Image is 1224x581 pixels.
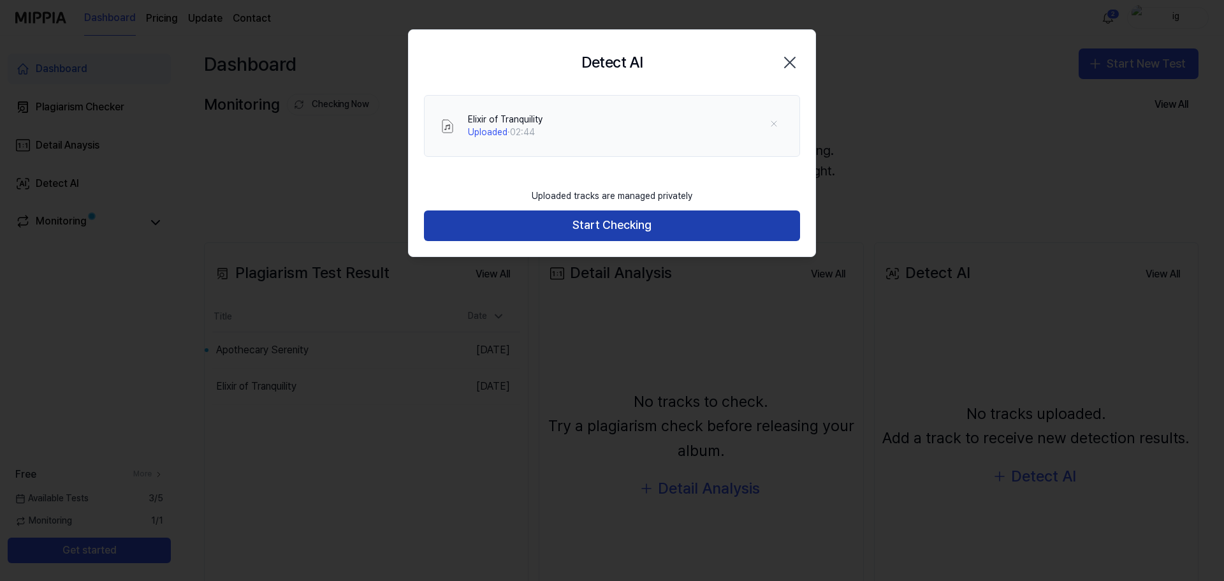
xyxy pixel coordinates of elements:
[581,50,643,75] h2: Detect AI
[440,119,455,134] img: File Select
[468,127,507,137] span: Uploaded
[524,182,700,210] div: Uploaded tracks are managed privately
[468,126,543,139] div: · 02:44
[468,114,543,126] div: Elixir of Tranquility
[424,210,800,241] button: Start Checking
